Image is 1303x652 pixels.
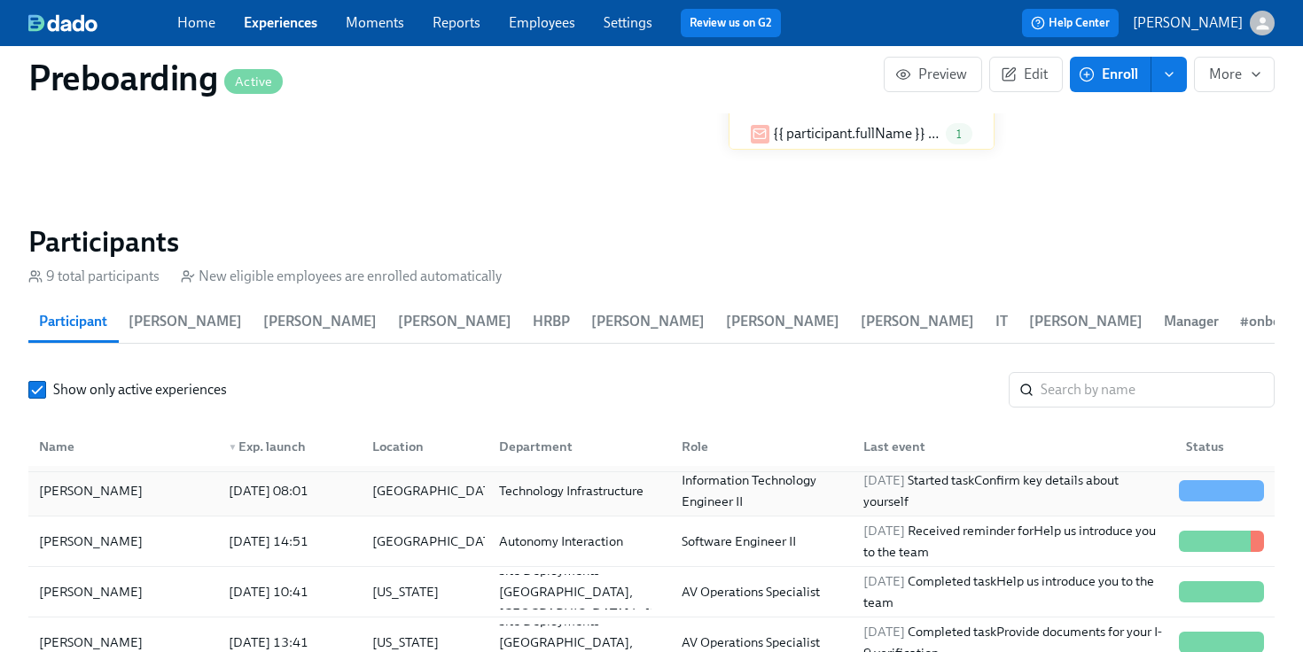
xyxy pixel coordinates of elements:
span: More [1209,66,1260,83]
span: 1 [946,128,972,141]
span: Manager [1164,309,1219,334]
p: [PERSON_NAME] [1133,13,1243,33]
div: 9 total participants [28,267,160,286]
span: [DATE] [863,573,905,589]
span: Show only active experiences [53,380,227,400]
div: Started task Confirm key details about yourself [856,470,1172,512]
div: Location [365,436,485,457]
div: Autonomy Interaction [492,531,667,552]
div: ▼Exp. launch [215,429,359,464]
div: Name [32,436,215,457]
div: [PERSON_NAME][DATE] 08:01[GEOGRAPHIC_DATA]Technology InfrastructureInformation Technology Enginee... [28,466,1275,516]
div: [PERSON_NAME][DATE] 10:41[US_STATE]Site Deployments-[GEOGRAPHIC_DATA], [GEOGRAPHIC_DATA] LyftAV O... [28,567,1275,617]
div: [US_STATE] [365,581,485,602]
div: Completed task Help us introduce you to the team [856,570,1172,613]
button: Enroll [1070,57,1151,92]
div: AV Operations Specialist [675,581,850,602]
span: [DATE] [863,523,905,539]
span: [PERSON_NAME] [1029,309,1143,334]
span: HRBP [533,309,570,334]
div: Location [358,429,485,464]
span: Enroll [1082,66,1138,83]
div: Status [1172,429,1271,464]
div: [GEOGRAPHIC_DATA] [365,531,510,552]
div: Software Engineer II [675,531,850,552]
button: Help Center [1022,9,1119,37]
h2: Participants [28,224,1275,260]
span: [DATE] [863,472,905,488]
span: [PERSON_NAME] [591,309,705,334]
div: [DATE] 10:41 [222,581,359,602]
span: ▼ [229,443,238,452]
a: Reports [433,14,480,31]
div: Technology Infrastructure [492,480,667,501]
div: Exp. launch [222,436,359,457]
div: Name [32,429,215,464]
button: Edit [989,57,1063,92]
span: [PERSON_NAME] [129,309,242,334]
a: Review us on G2 [690,14,772,32]
span: [PERSON_NAME] [726,309,839,334]
button: More [1194,57,1275,92]
div: Last event [856,436,1172,457]
div: [PERSON_NAME] [32,531,215,552]
span: [DATE] [863,624,905,640]
a: dado [28,14,177,32]
button: Review us on G2 [681,9,781,37]
a: Home [177,14,215,31]
input: Search by name [1041,372,1275,407]
button: Preview [884,57,982,92]
h1: Preboarding [28,57,283,99]
button: [PERSON_NAME] [1133,11,1275,35]
div: Role [675,436,850,457]
div: [PERSON_NAME] [32,581,215,602]
span: [PERSON_NAME] [398,309,511,334]
div: Information Technology Engineer II [675,470,850,512]
a: Settings [604,14,652,31]
span: Preview [899,66,967,83]
div: Department [492,436,667,457]
div: [DATE] 14:51 [222,531,359,552]
span: [PERSON_NAME] [263,309,377,334]
p: {{ participant.fullName }} is joining the team on {{ participant.startDate | MMM DD YYYY }} 🎉 [773,124,939,144]
div: Site Deployments-[GEOGRAPHIC_DATA], [GEOGRAPHIC_DATA] Lyft [492,560,667,624]
a: Moments [346,14,404,31]
div: [GEOGRAPHIC_DATA] [365,480,510,501]
div: New eligible employees are enrolled automatically [181,267,502,286]
span: Participant [39,309,107,334]
span: Edit [1004,66,1048,83]
div: Status [1179,436,1271,457]
div: Last event [849,429,1172,464]
span: [PERSON_NAME] [861,309,974,334]
span: Active [224,75,283,89]
img: dado [28,14,98,32]
div: Department [485,429,667,464]
div: Role [667,429,850,464]
span: Help Center [1031,14,1110,32]
span: IT [995,309,1008,334]
div: [DATE] 08:01 [222,480,316,501]
button: enroll [1151,57,1187,92]
div: [PERSON_NAME] [32,480,215,501]
a: Experiences [244,14,317,31]
div: Received reminder for Help us introduce you to the team [856,520,1172,563]
a: Employees [509,14,575,31]
div: [PERSON_NAME][DATE] 14:51[GEOGRAPHIC_DATA]Autonomy InteractionSoftware Engineer II[DATE] Received... [28,516,1275,567]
